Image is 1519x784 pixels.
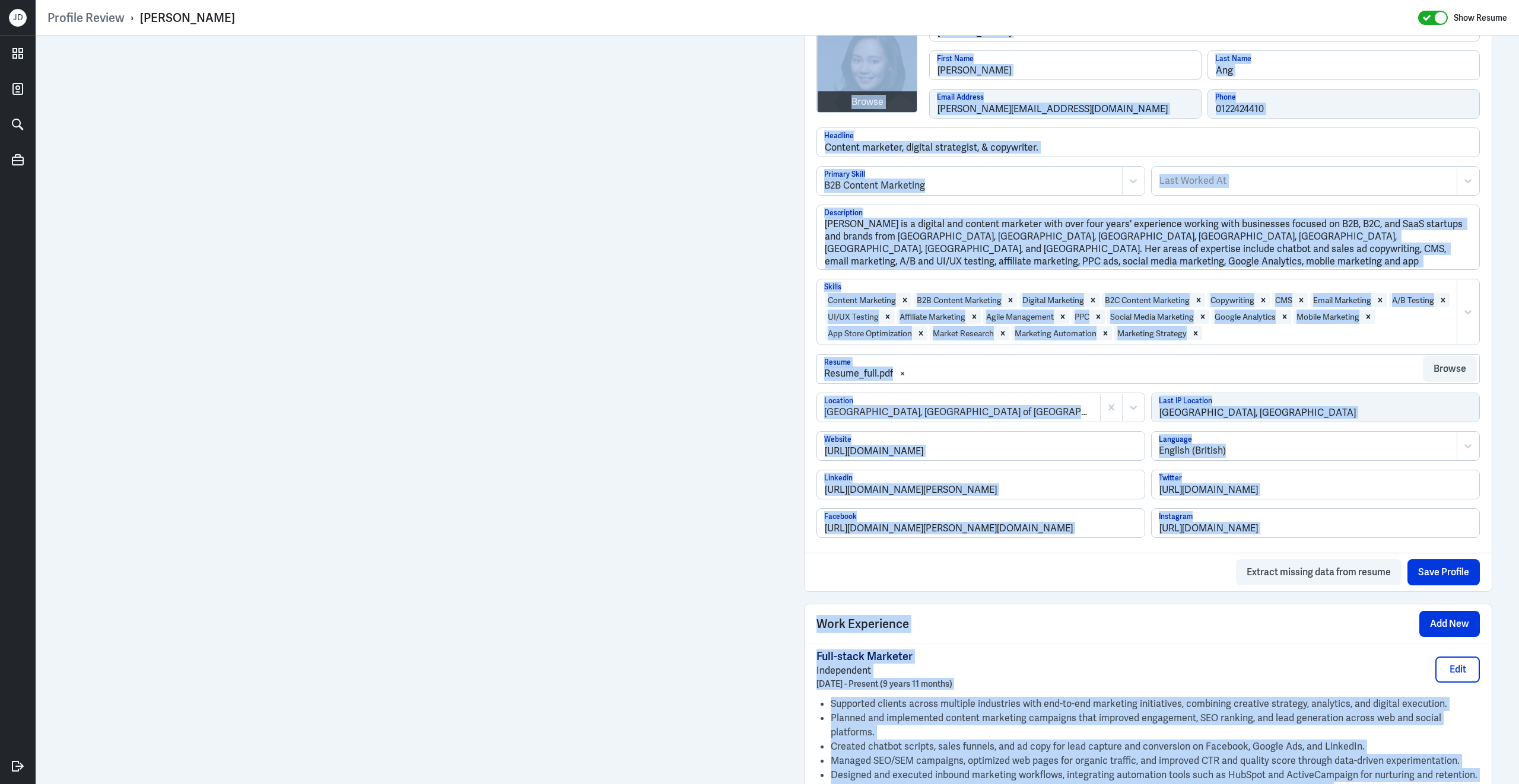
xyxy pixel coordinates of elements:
button: Edit [1435,656,1480,683]
div: Remove Market Research [996,326,1009,340]
p: › [125,10,140,26]
button: Browse [1423,356,1477,382]
div: Copywriting [1207,293,1257,307]
div: CopywritingRemove Copywriting [1206,292,1271,308]
div: Market ResearchRemove Market Research [929,325,1010,342]
div: Affiliate MarketingRemove Affiliate Marketing [895,308,982,325]
div: Marketing AutomationRemove Marketing Automation [1010,325,1113,342]
div: Content Marketing [825,293,898,307]
img: debbie-ang.jpg [818,13,917,113]
div: Email Marketing [1310,293,1374,307]
div: UI/UX TestingRemove UI/UX Testing [824,308,895,325]
input: Last IP Location [1152,393,1479,422]
div: Mobile MarketingRemove Mobile Marketing [1292,308,1376,325]
input: Headline [817,128,1479,157]
li: Created chatbot scripts, sales funnels, and ad copy for lead capture and conversion on Facebook, ... [831,740,1480,754]
div: Google AnalyticsRemove Google Analytics [1210,308,1292,325]
span: Work Experience [816,615,909,633]
div: Digital Marketing [1019,293,1086,307]
input: Email Address [930,90,1201,118]
button: Extract missing data from resume [1236,559,1402,585]
label: Show Resume [1454,10,1507,26]
div: Remove Email Marketing [1374,293,1387,307]
input: Instagram [1152,509,1479,537]
input: Last Name [1208,51,1479,79]
div: Remove UI/UX Testing [881,310,894,324]
div: A/B TestingRemove A/B Testing [1388,292,1451,308]
div: Remove Content Marketing [898,293,911,307]
div: [PERSON_NAME] [140,10,235,26]
div: Resume_full.pdf [824,366,893,381]
div: Marketing StrategyRemove Marketing Strategy [1113,325,1203,342]
div: Google Analytics [1212,310,1278,324]
div: B2C Content MarketingRemove B2C Content Marketing [1101,292,1206,308]
div: Remove Social Media Marketing [1196,310,1209,324]
div: B2C Content Marketing [1102,293,1192,307]
div: Remove Marketing Automation [1099,326,1112,340]
div: Agile Management [983,310,1056,324]
div: App Store OptimizationRemove App Store Optimization [824,325,929,342]
div: Remove Google Analytics [1278,310,1291,324]
div: Remove Mobile Marketing [1362,310,1375,324]
div: Email MarketingRemove Email Marketing [1309,292,1388,308]
p: [DATE] - Present (9 years 11 months) [816,678,952,690]
li: Supported clients across multiple industries with end-to-end marketing initiatives, combining cre... [831,697,1480,711]
p: Independent [816,664,952,678]
div: Content MarketingRemove Content Marketing [824,292,913,308]
div: Remove Digital Marketing [1086,293,1099,307]
div: Remove A/B Testing [1437,293,1450,307]
div: App Store Optimization [825,326,914,340]
li: Planned and implemented content marketing campaigns that improved engagement, SEO ranking, and le... [831,711,1480,740]
div: A/B Testing [1389,293,1437,307]
a: Profile Review [47,10,125,26]
div: CMSRemove CMS [1271,292,1309,308]
p: Full-stack Marketer [816,649,952,664]
textarea: [PERSON_NAME] is a digital and content marketer with over four years' experience working with bus... [817,205,1479,269]
input: Phone [1208,90,1479,118]
div: Marketing Automation [1012,326,1099,340]
li: Managed SEO/SEM campaigns, optimized web pages for organic traffic, and improved CTR and quality ... [831,754,1480,768]
div: Mobile Marketing [1294,310,1362,324]
div: Market Research [930,326,996,340]
div: Remove Agile Management [1056,310,1069,324]
div: UI/UX Testing [825,310,881,324]
div: Digital MarketingRemove Digital Marketing [1018,292,1101,308]
div: J D [9,9,27,27]
li: Designed and executed inbound marketing workflows, integrating automation tools such as HubSpot a... [831,768,1480,782]
input: Website [817,432,1145,460]
div: PPC [1072,310,1092,324]
input: First Name [930,51,1201,79]
div: Marketing Strategy [1114,326,1189,340]
input: Facebook [817,509,1145,537]
div: Remove PPC [1092,310,1105,324]
div: Social Media MarketingRemove Social Media Marketing [1106,308,1210,325]
div: Remove Copywriting [1257,293,1270,307]
div: PPCRemove PPC [1070,308,1106,325]
input: Twitter [1152,470,1479,499]
div: CMS [1272,293,1295,307]
div: Social Media Marketing [1107,310,1196,324]
div: Remove App Store Optimization [914,326,927,340]
div: Remove CMS [1295,293,1308,307]
div: B2B Content MarketingRemove B2B Content Marketing [913,292,1018,308]
div: Remove Marketing Strategy [1189,326,1202,340]
iframe: https://ppcdn.hiredigital.com/register/80719647/resumes/778905017/Resume_full.pdf?Expires=1759851... [62,47,751,772]
div: Affiliate Marketing [897,310,968,324]
button: Add New [1419,611,1480,637]
div: Browse [851,95,884,109]
div: Remove Affiliate Marketing [968,310,981,324]
div: Remove B2C Content Marketing [1192,293,1205,307]
button: Save Profile [1407,559,1480,585]
input: Linkedin [817,470,1145,499]
div: Agile ManagementRemove Agile Management [982,308,1070,325]
div: B2B Content Marketing [914,293,1004,307]
div: Remove B2B Content Marketing [1004,293,1017,307]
